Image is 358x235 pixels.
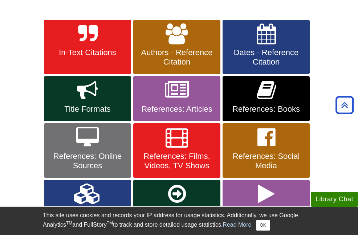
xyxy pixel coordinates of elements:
[228,48,304,67] span: Dates - Reference Citation
[256,220,270,231] button: Close
[44,123,131,178] a: References: Online Sources
[44,20,131,74] a: In-Text Citations
[139,104,215,114] span: References: Articles
[223,20,310,74] a: Dates - Reference Citation
[49,48,126,57] span: In-Text Citations
[139,152,215,170] span: References: Films, Videos, TV Shows
[49,152,126,170] span: References: Online Sources
[66,220,72,226] sup: TM
[139,48,215,67] span: Authors - Reference Citation
[43,211,315,231] div: This site uses cookies and records your IP address for usage statistics. Additionally, we use Goo...
[223,76,310,121] a: References: Books
[107,220,113,226] sup: TM
[223,222,251,228] a: Read More
[223,123,310,178] a: References: Social Media
[311,192,358,207] button: Library Chat
[228,104,304,114] span: References: Books
[333,100,356,110] a: Back to Top
[133,20,220,74] a: Authors - Reference Citation
[133,76,220,121] a: References: Articles
[133,123,220,178] a: References: Films, Videos, TV Shows
[49,104,126,114] span: Title Formats
[44,76,131,121] a: Title Formats
[228,152,304,170] span: References: Social Media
